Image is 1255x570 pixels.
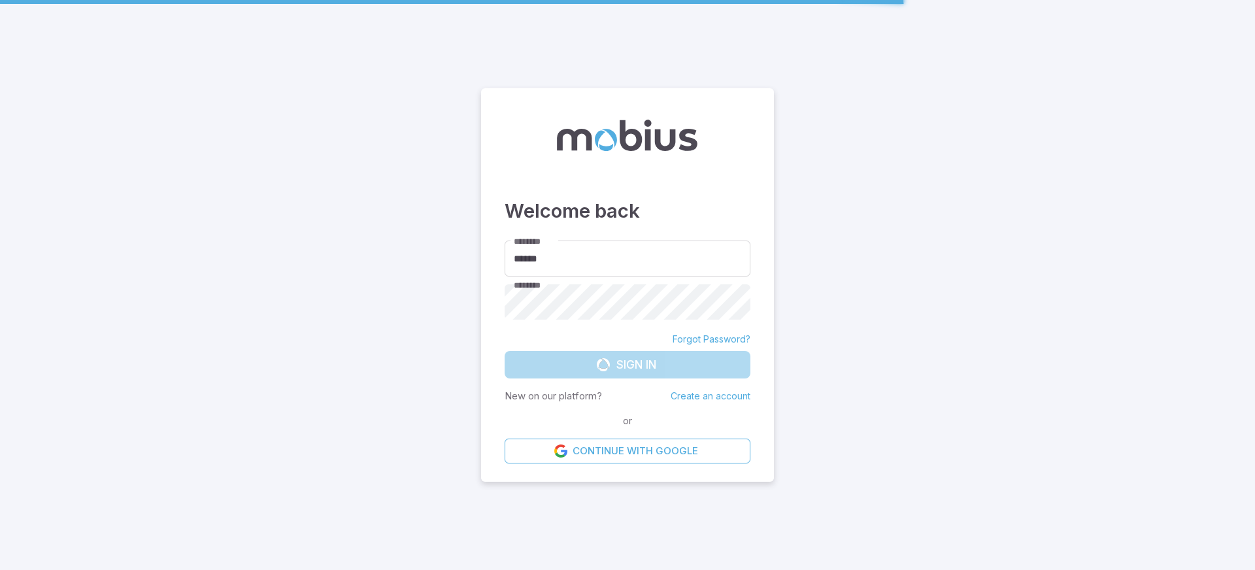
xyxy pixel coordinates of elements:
[671,390,750,401] a: Create an account
[505,389,602,403] p: New on our platform?
[673,333,750,346] a: Forgot Password?
[505,197,750,226] h3: Welcome back
[505,439,750,463] a: Continue with Google
[620,414,635,428] span: or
